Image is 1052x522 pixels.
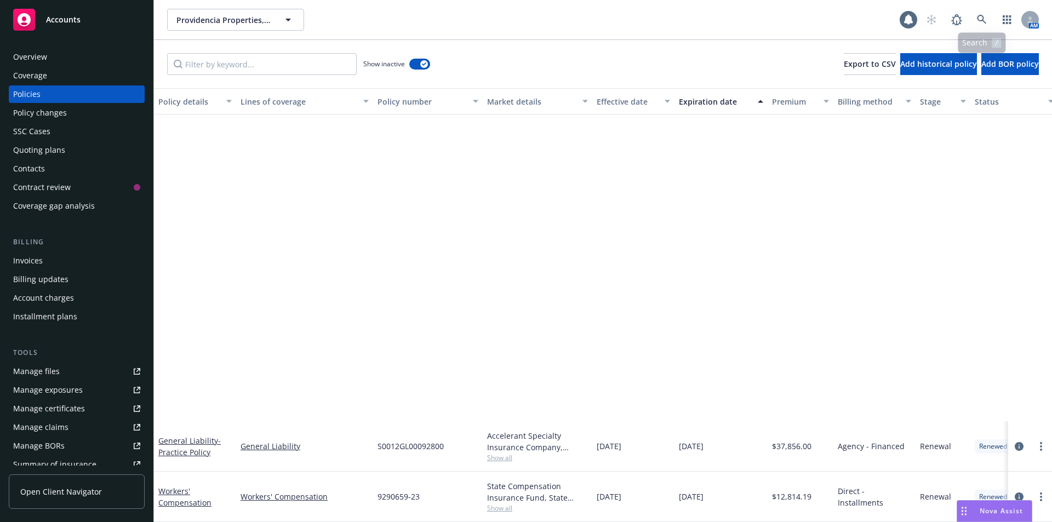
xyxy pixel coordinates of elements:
a: Workers' Compensation [241,491,369,502]
span: Nova Assist [980,506,1023,515]
span: Export to CSV [844,59,896,69]
a: Installment plans [9,308,145,325]
a: Policy changes [9,104,145,122]
div: Tools [9,347,145,358]
a: Switch app [996,9,1018,31]
div: Stage [920,96,954,107]
a: Search [971,9,993,31]
span: [DATE] [597,440,621,452]
div: Manage exposures [13,381,83,399]
div: Manage BORs [13,437,65,455]
button: Lines of coverage [236,88,373,114]
button: Policy details [154,88,236,114]
div: State Compensation Insurance Fund, State Compensation Insurance Fund (SCIF) [487,480,588,503]
button: Market details [483,88,592,114]
div: Invoices [13,252,43,269]
div: Premium [772,96,817,107]
button: Effective date [592,88,674,114]
span: - Practice Policy [158,435,221,457]
button: Add historical policy [900,53,977,75]
div: Effective date [597,96,658,107]
button: Stage [916,88,970,114]
a: Coverage gap analysis [9,197,145,215]
span: Show all [487,453,588,462]
a: Summary of insurance [9,456,145,473]
span: 9290659-23 [378,491,420,502]
span: Renewal [920,440,951,452]
div: Billing updates [13,271,68,288]
span: Renewed [979,492,1007,502]
div: Manage certificates [13,400,85,417]
span: Accounts [46,15,81,24]
span: $12,814.19 [772,491,811,502]
div: Manage files [13,363,60,380]
a: General Liability [241,440,369,452]
a: Contract review [9,179,145,196]
div: Policies [13,85,41,103]
a: Start snowing [921,9,942,31]
div: Billing [9,237,145,248]
button: Billing method [833,88,916,114]
div: Coverage gap analysis [13,197,95,215]
a: Policies [9,85,145,103]
a: Manage claims [9,418,145,436]
a: Workers' Compensation [158,486,211,508]
div: Accelerant Specialty Insurance Company, Accelerant Specialty Insurance Company, CRC Insurance Ser... [487,430,588,453]
div: Overview [13,48,47,66]
div: SSC Cases [13,123,50,140]
div: Installment plans [13,308,77,325]
div: Contacts [13,160,45,177]
div: Market details [487,96,576,107]
span: [DATE] [679,440,704,452]
a: circleInformation [1013,490,1026,503]
button: Premium [768,88,833,114]
div: Policy changes [13,104,67,122]
span: [DATE] [597,491,621,502]
div: Contract review [13,179,71,196]
input: Filter by keyword... [167,53,357,75]
a: Billing updates [9,271,145,288]
span: Renewed [979,441,1007,451]
div: Account charges [13,289,74,307]
button: Policy number [373,88,483,114]
a: Quoting plans [9,141,145,159]
span: Providencia Properties, Inc. [176,14,271,26]
a: more [1034,490,1048,503]
div: Billing method [838,96,899,107]
span: Renewal [920,491,951,502]
div: Drag to move [957,501,971,521]
div: Quoting plans [13,141,65,159]
button: Expiration date [674,88,768,114]
div: Manage claims [13,418,68,436]
span: Agency - Financed [838,440,905,452]
div: Summary of insurance [13,456,96,473]
span: Show all [487,503,588,513]
a: Manage exposures [9,381,145,399]
a: Account charges [9,289,145,307]
a: General Liability [158,435,221,457]
a: Manage files [9,363,145,380]
span: [DATE] [679,491,704,502]
a: Overview [9,48,145,66]
a: Manage BORs [9,437,145,455]
a: Manage certificates [9,400,145,417]
a: circleInformation [1013,440,1026,453]
a: Report a Bug [946,9,968,31]
button: Export to CSV [844,53,896,75]
button: Providencia Properties, Inc. [167,9,304,31]
span: Add BOR policy [981,59,1039,69]
a: more [1034,440,1048,453]
span: S0012GL00092800 [378,440,444,452]
span: Open Client Navigator [20,486,102,497]
a: SSC Cases [9,123,145,140]
a: Coverage [9,67,145,84]
span: $37,856.00 [772,440,811,452]
div: Status [975,96,1042,107]
a: Invoices [9,252,145,269]
div: Coverage [13,67,47,84]
span: Add historical policy [900,59,977,69]
button: Nova Assist [957,500,1032,522]
button: Add BOR policy [981,53,1039,75]
div: Expiration date [679,96,751,107]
